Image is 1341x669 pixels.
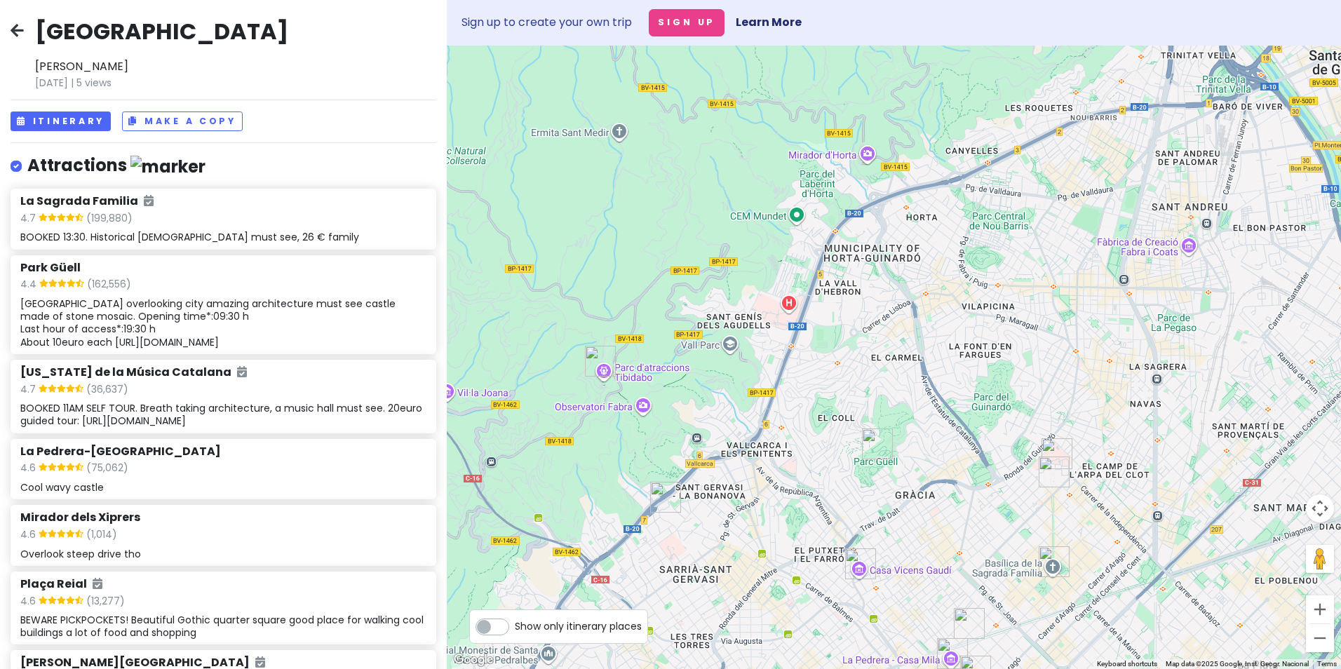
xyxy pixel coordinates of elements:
div: Temple of the Sacred Heart of Jesus [579,340,621,382]
h6: La Pedrera-[GEOGRAPHIC_DATA] [20,445,221,459]
span: 4.4 [20,276,39,295]
div: [GEOGRAPHIC_DATA] overlooking city amazing architecture must see castle made of stone mosaic. Ope... [20,297,426,349]
div: La Sagrada Familia [1033,541,1075,583]
div: Casa Vicens Gaudí [840,543,882,585]
span: 4.7 [20,210,39,229]
button: Keyboard shortcuts [1097,659,1157,669]
span: (36,637) [86,381,128,400]
h6: [US_STATE] de la Música Catalana [20,365,247,380]
span: (13,277) [86,593,125,611]
div: BEWARE PICKPOCKETS! Beautiful Gothic quarter square good place for walking cool buildings a lot o... [20,614,426,639]
span: [PERSON_NAME] [35,58,288,76]
i: Added to itinerary [237,366,247,377]
h6: La Sagrada Familia [20,194,154,209]
span: [DATE] 5 views [35,75,288,90]
h6: Park Güell [20,261,81,276]
h2: [GEOGRAPHIC_DATA] [35,17,288,46]
div: BOOKED 13:30. Historical [DEMOGRAPHIC_DATA] must see, 26 € family [20,231,426,243]
button: Make a Copy [122,111,243,132]
button: Drag Pegman onto the map to open Street View [1306,545,1334,573]
a: Terms (opens in new tab) [1317,660,1337,668]
div: Recinte Modernista de Sant Pau - Museu [1033,451,1075,493]
span: (199,880) [86,210,133,229]
span: 4.6 [20,527,39,545]
span: (1,014) [86,527,117,545]
div: Bellesguard [645,476,687,518]
span: | [71,76,74,90]
span: 4.6 [20,593,39,611]
span: Map data ©2025 Google, Inst. Geogr. Nacional [1166,660,1309,668]
h6: Mirador dels Xiprers [20,511,140,525]
span: Show only itinerary places [515,619,642,634]
h4: Attractions [27,154,205,177]
a: Open this area in Google Maps (opens a new window) [450,651,497,669]
span: 4.6 [20,460,39,478]
div: Sant Pau Art Nouveau Site [1036,433,1078,475]
div: Cool wavy castle [20,481,426,494]
div: BOOKED 11AM SELF TOUR. Breath taking architecture, a music hall must see. 20euro guided tour: [UR... [20,402,426,427]
button: Zoom out [1306,624,1334,652]
button: Sign Up [649,9,725,36]
i: Added to itinerary [255,656,265,668]
i: Added to itinerary [93,578,102,589]
span: (162,556) [87,276,131,295]
button: Itinerary [11,111,111,132]
div: Overlook steep drive tho [20,548,426,560]
div: Park Güell [856,423,898,465]
span: (75,062) [86,460,128,478]
h6: Plaça Reial [20,577,102,592]
button: Map camera controls [1306,494,1334,522]
div: Casa de les Punxes [948,602,990,644]
a: Learn More [736,14,802,30]
img: marker [130,156,205,177]
i: Added to itinerary [144,195,154,206]
button: Zoom in [1306,595,1334,623]
img: Google [450,651,497,669]
span: 4.7 [20,381,39,400]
